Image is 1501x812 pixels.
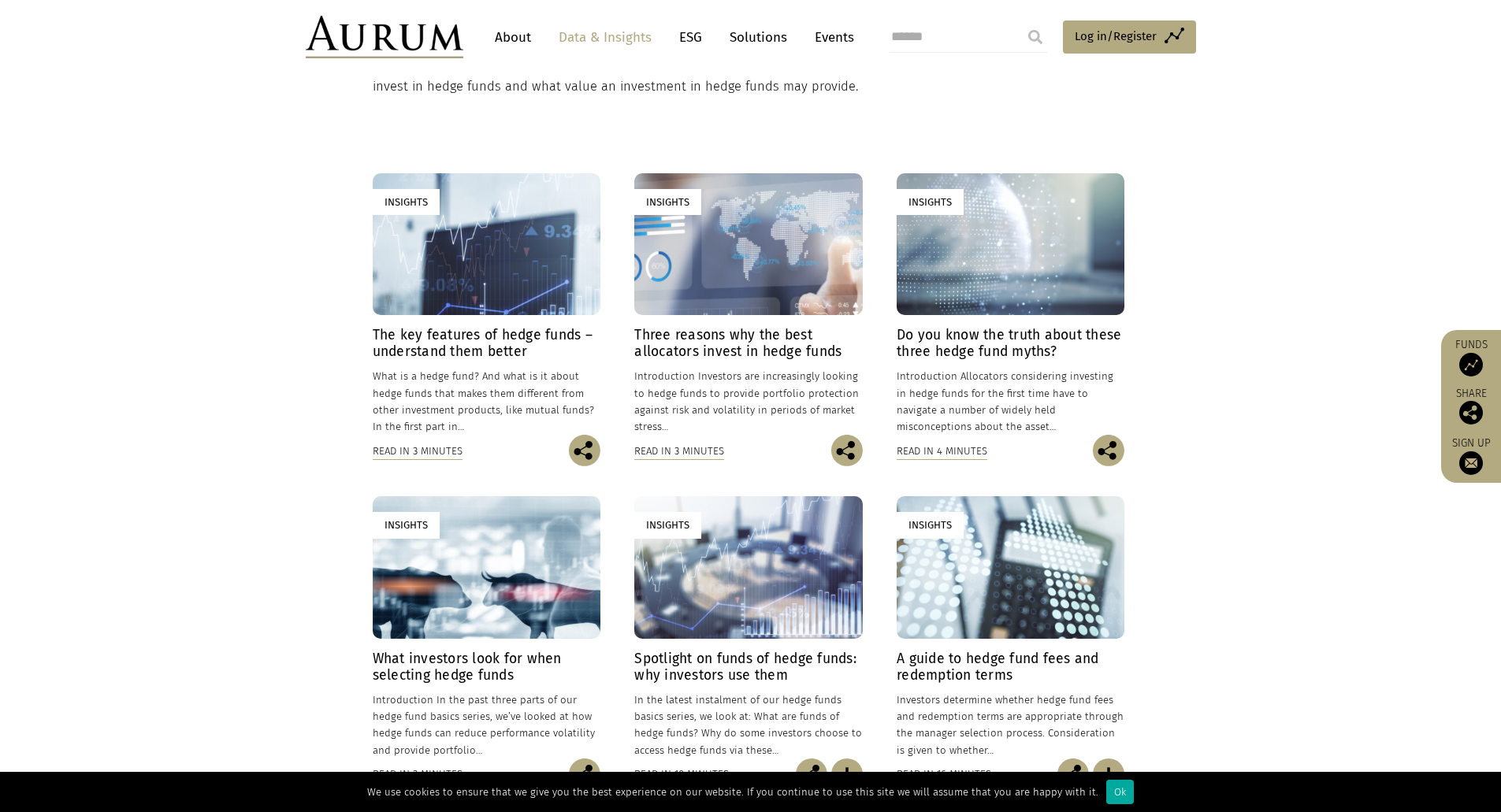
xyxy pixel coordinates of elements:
[722,23,795,52] a: Solutions
[373,368,600,435] p: What is a hedge fund? And what is it about hedge funds that makes them different from other inves...
[897,173,1124,435] a: Insights Do you know the truth about these three hedge fund myths? Introduction Allocators consid...
[634,766,729,783] div: Read in 10 minutes
[796,758,827,790] img: Share this post
[634,512,701,538] div: Insights
[1459,401,1483,425] img: Share this post
[897,189,964,215] div: Insights
[897,766,991,783] div: Read in 16 minutes
[551,23,659,52] a: Data & Insights
[1093,758,1124,790] img: Download Article
[1459,353,1483,376] img: Access Funds
[1449,436,1493,475] a: Sign up
[1459,451,1483,475] img: Sign up to our newsletter
[634,496,862,758] a: Insights Spotlight on funds of hedge funds: why investors use them In the latest instalment of ou...
[897,327,1124,360] h4: Do you know the truth about these three hedge fund myths?
[373,766,463,783] div: Read in 3 minutes
[1075,27,1157,46] span: Log in/Register
[634,173,862,435] a: Insights Three reasons why the best allocators invest in hedge funds Introduction Investors are i...
[807,23,854,52] a: Events
[1106,780,1134,804] div: Ok
[897,496,1124,758] a: Insights A guide to hedge fund fees and redemption terms Investors determine whether hedge fund f...
[373,55,1125,97] p: In this educational series about hedge funds, we go back to basics, looking at what hedge funds a...
[306,16,463,58] img: Aurum
[373,512,440,538] div: Insights
[634,651,862,684] h4: Spotlight on funds of hedge funds: why investors use them
[1020,21,1051,53] input: Submit
[897,443,987,460] div: Read in 4 minutes
[831,758,863,790] img: Download Article
[373,189,440,215] div: Insights
[373,691,600,758] p: Introduction In the past three parts of our hedge fund basics series, we’ve looked at how hedge f...
[373,496,600,758] a: Insights What investors look for when selecting hedge funds Introduction In the past three parts ...
[373,327,600,360] h4: The key features of hedge funds – understand them better
[487,23,539,52] a: About
[897,651,1124,684] h4: A guide to hedge fund fees and redemption terms
[1449,388,1493,425] div: Share
[569,435,600,466] img: Share this post
[634,189,701,215] div: Insights
[373,651,600,684] h4: What investors look for when selecting hedge funds
[1093,435,1124,466] img: Share this post
[897,512,964,538] div: Insights
[897,691,1124,758] p: Investors determine whether hedge fund fees and redemption terms are appropriate through the mana...
[634,443,724,460] div: Read in 3 minutes
[634,368,862,435] p: Introduction Investors are increasingly looking to hedge funds to provide portfolio protection ag...
[1063,20,1196,54] a: Log in/Register
[897,368,1124,435] p: Introduction Allocators considering investing in hedge funds for the first time have to navigate ...
[634,691,862,758] p: In the latest instalment of our hedge funds basics series, we look at: What are funds of hedge fu...
[569,758,600,790] img: Share this post
[373,173,600,435] a: Insights The key features of hedge funds – understand them better What is a hedge fund? And what ...
[634,327,862,360] h4: Three reasons why the best allocators invest in hedge funds
[831,435,863,466] img: Share this post
[373,443,463,460] div: Read in 3 minutes
[1057,758,1089,790] img: Share this post
[671,23,710,52] a: ESG
[1449,338,1493,376] a: Funds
